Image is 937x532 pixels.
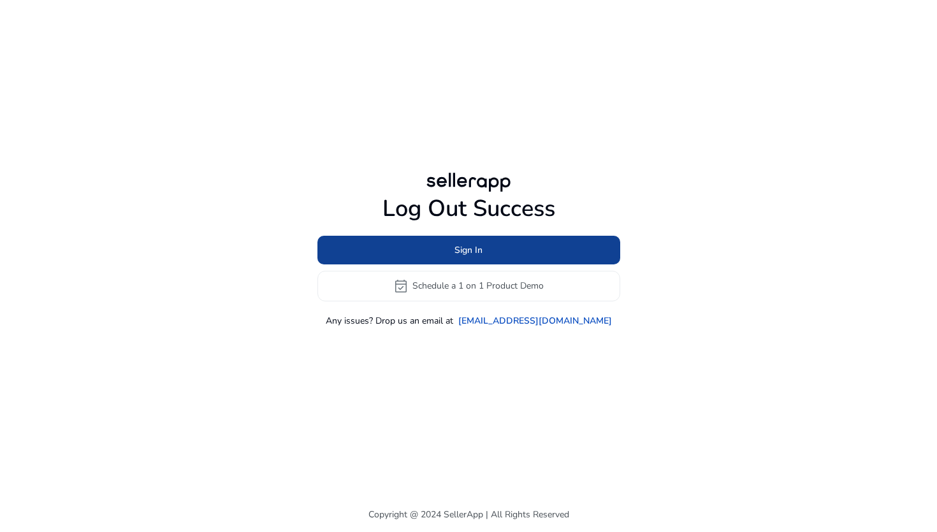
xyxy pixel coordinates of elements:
[326,314,453,327] p: Any issues? Drop us an email at
[393,278,409,294] span: event_available
[317,195,620,222] h1: Log Out Success
[317,271,620,301] button: event_availableSchedule a 1 on 1 Product Demo
[454,243,483,257] span: Sign In
[458,314,612,327] a: [EMAIL_ADDRESS][DOMAIN_NAME]
[317,236,620,264] button: Sign In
